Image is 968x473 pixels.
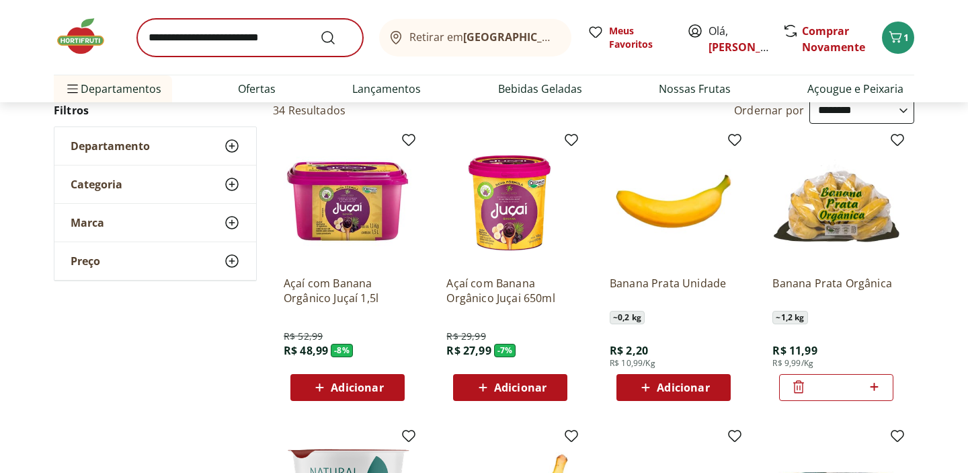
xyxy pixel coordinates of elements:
button: Marca [54,204,256,242]
input: search [137,19,363,57]
a: Açaí com Banana Orgânico Juçai 650ml [446,276,574,305]
h2: Filtros [54,97,257,124]
span: Preço [71,254,100,268]
span: ~ 0,2 kg [610,311,645,324]
a: Açougue e Peixaria [807,81,903,97]
span: Adicionar [494,382,547,393]
a: Ofertas [238,81,276,97]
button: Retirar em[GEOGRAPHIC_DATA]/[GEOGRAPHIC_DATA] [379,19,571,57]
span: Adicionar [657,382,709,393]
b: [GEOGRAPHIC_DATA]/[GEOGRAPHIC_DATA] [463,30,690,44]
button: Adicionar [290,374,405,401]
a: Comprar Novamente [802,24,865,54]
button: Adicionar [453,374,567,401]
span: - 8 % [331,344,353,357]
button: Submit Search [320,30,352,46]
span: Departamento [71,139,150,153]
button: Adicionar [616,374,731,401]
a: Bebidas Geladas [498,81,582,97]
a: Banana Prata Orgânica [772,276,900,305]
span: Olá, [709,23,768,55]
span: R$ 52,99 [284,330,323,343]
img: Banana Prata Orgânica [772,137,900,265]
span: R$ 29,99 [446,330,485,343]
h2: 34 Resultados [273,103,346,118]
span: R$ 48,99 [284,343,328,358]
a: [PERSON_NAME] [709,40,796,54]
span: Marca [71,216,104,229]
span: R$ 9,99/Kg [772,358,813,369]
a: Banana Prata Unidade [610,276,737,305]
a: Nossas Frutas [659,81,731,97]
a: Açaí com Banana Orgânico Juçaí 1,5l [284,276,411,305]
span: R$ 10,99/Kg [610,358,655,369]
a: Meus Favoritos [588,24,671,51]
img: Açaí com Banana Orgânico Juçai 650ml [446,137,574,265]
button: Carrinho [882,22,914,54]
span: 1 [903,31,909,44]
span: Departamentos [65,73,161,105]
span: ~ 1,2 kg [772,311,807,324]
button: Categoria [54,166,256,203]
span: - 7 % [494,344,516,357]
a: Lançamentos [352,81,421,97]
span: Retirar em [409,31,558,43]
span: R$ 2,20 [610,343,648,358]
img: Açaí com Banana Orgânico Juçaí 1,5l [284,137,411,265]
span: Meus Favoritos [609,24,671,51]
label: Ordernar por [734,103,804,118]
span: Adicionar [331,382,383,393]
button: Preço [54,242,256,280]
span: Categoria [71,178,122,191]
span: R$ 11,99 [772,343,817,358]
img: Hortifruti [54,16,121,57]
span: R$ 27,99 [446,343,491,358]
button: Menu [65,73,81,105]
button: Departamento [54,127,256,165]
img: Banana Prata Unidade [610,137,737,265]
